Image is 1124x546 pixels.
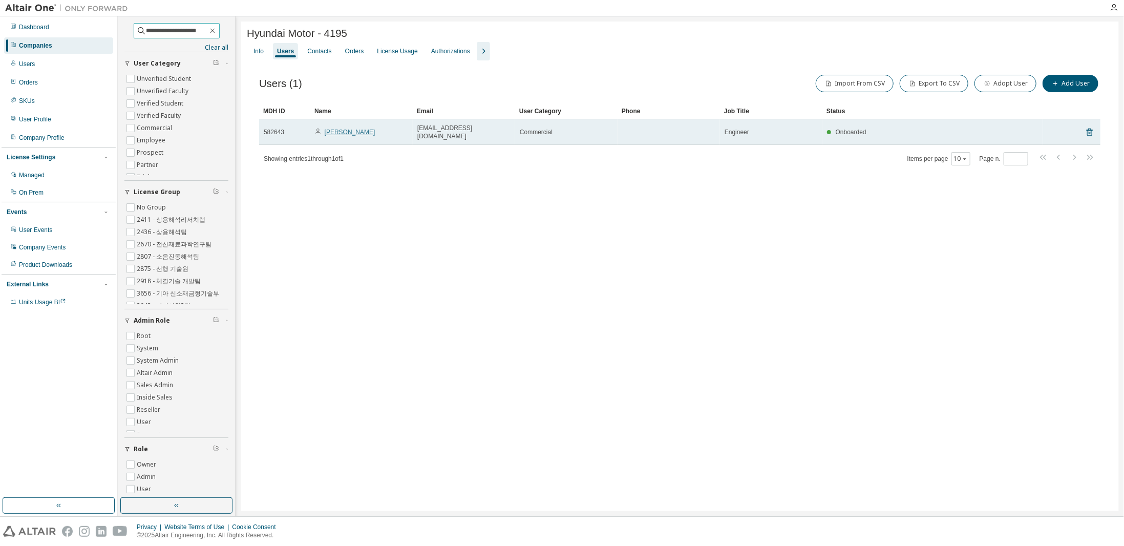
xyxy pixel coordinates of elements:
label: Unverified Student [137,73,193,85]
div: Orders [345,47,364,55]
span: [EMAIL_ADDRESS][DOMAIN_NAME] [417,124,511,140]
div: Website Terms of Use [164,523,232,531]
div: Company Profile [19,134,65,142]
label: Root [137,330,153,342]
span: Admin Role [134,317,170,325]
div: Email [417,103,511,119]
div: Orders [19,78,38,87]
label: Altair Admin [137,367,175,379]
span: Units Usage BI [19,299,66,306]
img: youtube.svg [113,526,128,537]
label: 2411 - 상용해석리서치랩 [137,214,207,226]
span: Users (1) [259,78,302,90]
span: Clear filter [213,188,219,196]
label: 2670 - 전산재료과학연구팀 [137,238,214,250]
img: linkedin.svg [96,526,107,537]
div: On Prem [19,188,44,197]
span: 582643 [264,128,284,136]
button: Export To CSV [900,75,968,92]
label: System Admin [137,354,181,367]
label: Partner [137,159,160,171]
div: Info [253,47,264,55]
p: © 2025 Altair Engineering, Inc. All Rights Reserved. [137,531,282,540]
label: No Group [137,201,168,214]
label: Verified Student [137,97,185,110]
label: 2436 - 상용해석팀 [137,226,189,238]
label: Owner [137,458,158,471]
span: Items per page [907,152,970,165]
div: Dashboard [19,23,49,31]
label: Unverified Faculty [137,85,190,97]
label: Commercial [137,122,174,134]
div: Events [7,208,27,216]
div: Users [277,47,294,55]
div: User Events [19,226,52,234]
span: Page n. [980,152,1028,165]
span: Hyundai Motor - 4195 [247,28,347,39]
label: Trial [137,171,152,183]
span: License Group [134,188,180,196]
button: User Category [124,52,228,75]
span: Onboarded [836,129,866,136]
div: Product Downloads [19,261,72,269]
img: facebook.svg [62,526,73,537]
a: Clear all [124,44,228,52]
div: User Category [519,103,613,119]
label: Inside Sales [137,391,175,404]
span: User Category [134,59,181,68]
div: User Profile [19,115,51,123]
span: Clear filter [213,59,219,68]
label: Employee [137,134,167,146]
span: Commercial [520,128,553,136]
button: License Group [124,181,228,203]
button: 10 [954,155,968,163]
label: Verified Faculty [137,110,183,122]
label: Prospect [137,146,165,159]
div: Job Title [724,103,818,119]
label: Admin [137,471,158,483]
label: 3656 - 기아 신소재금형기술부 [137,287,221,300]
div: Phone [622,103,716,119]
label: 2875 - 선행 기술원 [137,263,190,275]
label: Support [137,428,163,440]
div: Company Events [19,243,66,251]
span: Engineer [725,128,749,136]
span: Showing entries 1 through 1 of 1 [264,155,344,162]
label: 2918 - 체결기술 개발팀 [137,275,203,287]
img: instagram.svg [79,526,90,537]
div: Privacy [137,523,164,531]
label: 2807 - 소음진동해석팀 [137,250,201,263]
img: altair_logo.svg [3,526,56,537]
div: Managed [19,171,45,179]
div: License Usage [377,47,417,55]
div: External Links [7,280,49,288]
img: Altair One [5,3,133,13]
button: Role [124,438,228,460]
label: 3943 - 바디시험3팀 [137,300,193,312]
div: Authorizations [431,47,470,55]
span: Clear filter [213,317,219,325]
div: MDH ID [263,103,306,119]
button: Import From CSV [816,75,894,92]
label: Reseller [137,404,162,416]
span: Role [134,445,148,453]
label: User [137,483,153,495]
div: Name [314,103,409,119]
label: User [137,416,153,428]
label: Sales Admin [137,379,175,391]
span: Clear filter [213,445,219,453]
button: Adopt User [974,75,1036,92]
div: Companies [19,41,52,50]
a: [PERSON_NAME] [325,129,375,136]
div: Status [826,103,1039,119]
button: Admin Role [124,309,228,332]
div: SKUs [19,97,35,105]
div: Contacts [307,47,331,55]
button: Add User [1043,75,1098,92]
div: Users [19,60,35,68]
div: Cookie Consent [232,523,282,531]
label: System [137,342,160,354]
div: License Settings [7,153,55,161]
